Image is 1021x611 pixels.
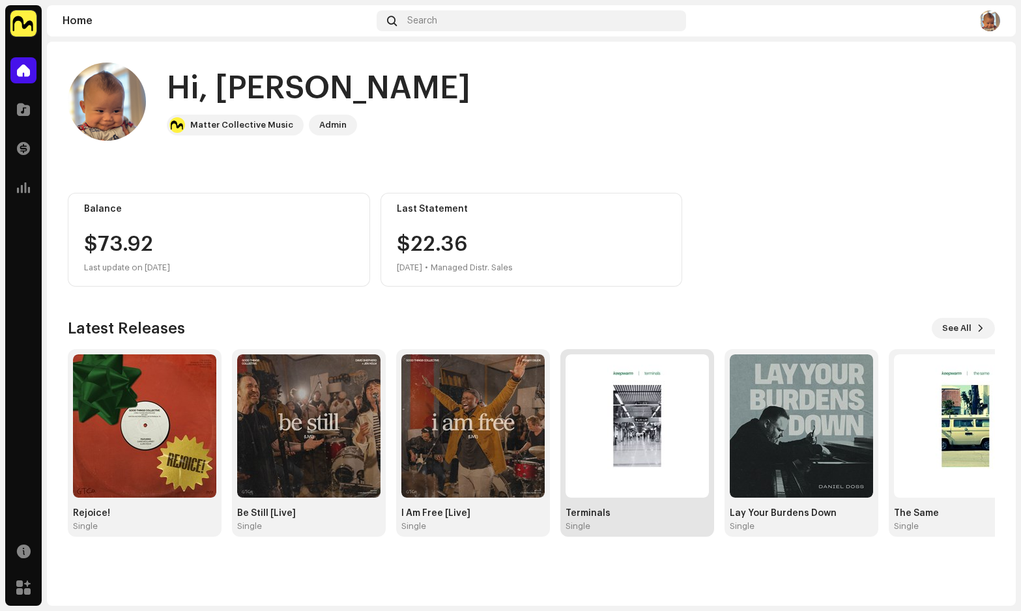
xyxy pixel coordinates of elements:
[979,10,1000,31] img: 3ec830b6-a674-45fc-9a05-45ceb15cb521
[401,508,545,519] div: I Am Free [Live]
[167,68,470,109] div: Hi, [PERSON_NAME]
[84,204,354,214] div: Balance
[566,508,709,519] div: Terminals
[68,193,370,287] re-o-card-value: Balance
[425,260,428,276] div: •
[894,521,919,532] div: Single
[942,315,971,341] span: See All
[190,117,293,133] div: Matter Collective Music
[407,16,437,26] span: Search
[730,354,873,498] img: 418dd8fd-2821-4e08-8b9e-732f6b875cef
[397,260,422,276] div: [DATE]
[566,354,709,498] img: 3f38092e-255d-4911-8f3b-d04b5313146f
[319,117,347,133] div: Admin
[68,63,146,141] img: 3ec830b6-a674-45fc-9a05-45ceb15cb521
[73,521,98,532] div: Single
[401,354,545,498] img: 7a24fc16-770f-448c-923a-95cc94eacbef
[237,508,381,519] div: Be Still [Live]
[237,521,262,532] div: Single
[381,193,683,287] re-o-card-value: Last Statement
[397,204,667,214] div: Last Statement
[730,508,873,519] div: Lay Your Burdens Down
[84,260,354,276] div: Last update on [DATE]
[431,260,513,276] div: Managed Distr. Sales
[68,318,185,339] h3: Latest Releases
[237,354,381,498] img: 5ce635e7-0d15-4474-a342-62e4bc3a18a0
[932,318,995,339] button: See All
[401,521,426,532] div: Single
[63,16,371,26] div: Home
[169,117,185,133] img: 1276ee5d-5357-4eee-b3c8-6fdbc920d8e6
[73,508,216,519] div: Rejoice!
[730,521,755,532] div: Single
[566,521,590,532] div: Single
[10,10,36,36] img: 1276ee5d-5357-4eee-b3c8-6fdbc920d8e6
[73,354,216,498] img: b7f3126d-8665-4b60-81f6-9614553d8c1a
